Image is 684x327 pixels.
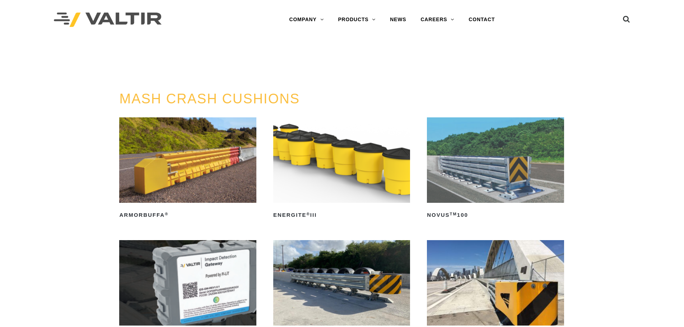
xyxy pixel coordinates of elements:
[427,117,564,221] a: NOVUSTM100
[383,13,413,27] a: NEWS
[331,13,383,27] a: PRODUCTS
[119,91,300,106] a: MASH CRASH CUSHIONS
[178,50,260,59] span: CRASH CUSHIONS
[450,212,457,216] sup: TM
[165,212,168,216] sup: ®
[427,209,564,221] h2: NOVUS 100
[54,13,162,27] img: Valtir
[119,209,256,221] h2: ArmorBuffa
[282,13,331,27] a: COMPANY
[273,209,410,221] h2: ENERGITE III
[273,117,410,221] a: ENERGITE®III
[461,13,502,27] a: CONTACT
[125,50,175,59] a: PRODUCTS
[119,117,256,221] a: ArmorBuffa®
[307,212,310,216] sup: ®
[413,13,461,27] a: CAREERS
